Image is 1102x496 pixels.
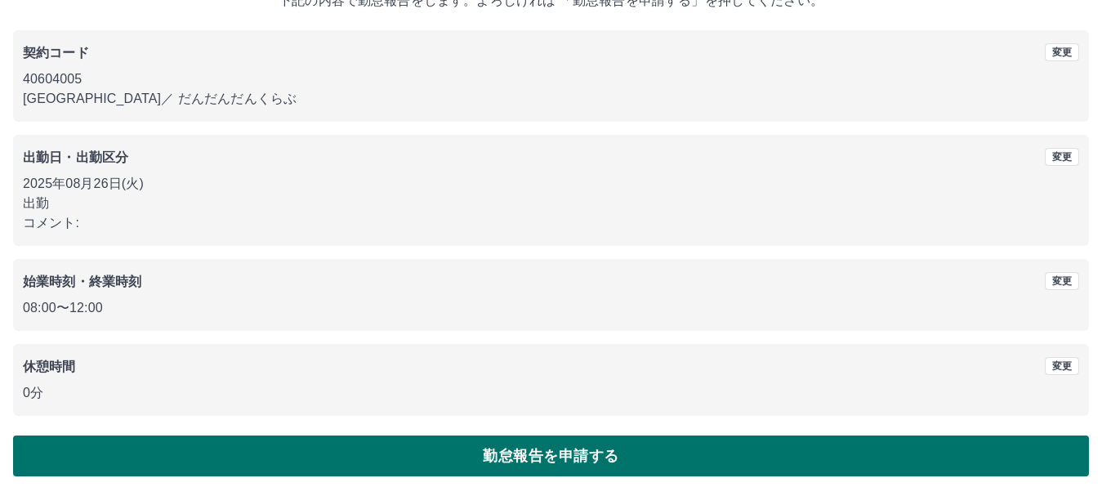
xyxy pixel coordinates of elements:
[1045,357,1079,375] button: 変更
[23,150,128,164] b: 出勤日・出勤区分
[23,360,76,373] b: 休憩時間
[23,69,1079,89] p: 40604005
[1045,272,1079,290] button: 変更
[23,194,1079,213] p: 出勤
[23,298,1079,318] p: 08:00 〜 12:00
[23,383,1079,403] p: 0分
[23,213,1079,233] p: コメント:
[23,174,1079,194] p: 2025年08月26日(火)
[13,436,1089,476] button: 勤怠報告を申請する
[1045,43,1079,61] button: 変更
[1045,148,1079,166] button: 変更
[23,46,89,60] b: 契約コード
[23,89,1079,109] p: [GEOGRAPHIC_DATA] ／ だんだんだんくらぶ
[23,275,141,288] b: 始業時刻・終業時刻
